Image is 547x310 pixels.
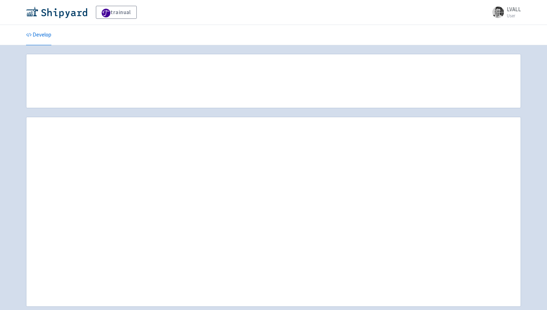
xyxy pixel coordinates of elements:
[26,7,87,18] img: Shipyard logo
[26,25,51,45] a: Develop
[488,7,521,18] a: LVALL User
[507,6,521,13] span: LVALL
[96,6,137,19] a: trainual
[507,13,521,18] small: User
